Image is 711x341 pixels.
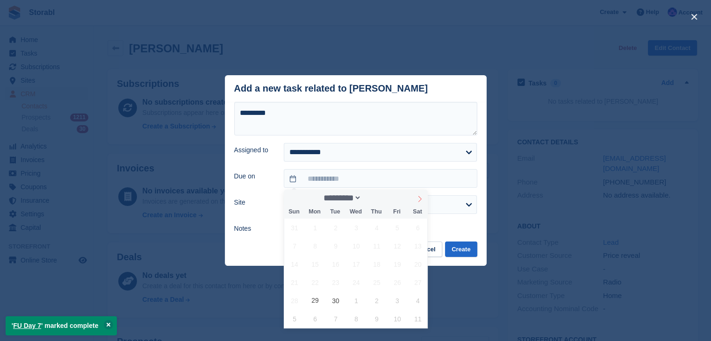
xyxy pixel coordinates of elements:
span: August 31, 2025 [286,219,304,237]
span: September 16, 2025 [326,255,345,273]
span: September 10, 2025 [347,237,365,255]
span: September 27, 2025 [409,273,427,291]
span: October 5, 2025 [286,310,304,328]
span: September 29, 2025 [306,291,324,310]
span: September 23, 2025 [326,273,345,291]
span: October 3, 2025 [388,291,406,310]
input: Year [361,193,391,203]
span: September 11, 2025 [367,237,386,255]
span: September 13, 2025 [409,237,427,255]
span: Thu [366,209,387,215]
p: ' ' marked complete [6,316,117,335]
label: Notes [234,224,273,234]
label: Site [234,198,273,207]
span: September 9, 2025 [326,237,345,255]
select: Month [321,193,362,203]
span: September 3, 2025 [347,219,365,237]
label: Assigned to [234,145,273,155]
div: Add a new task related to [PERSON_NAME] [234,83,428,94]
span: Sun [284,209,304,215]
span: September 25, 2025 [367,273,386,291]
span: Mon [304,209,325,215]
span: September 21, 2025 [286,273,304,291]
span: September 15, 2025 [306,255,324,273]
a: FU Day 7 [13,322,41,329]
span: September 7, 2025 [286,237,304,255]
span: September 20, 2025 [409,255,427,273]
span: September 30, 2025 [326,291,345,310]
label: Due on [234,171,273,181]
span: October 2, 2025 [367,291,386,310]
button: close [687,9,702,24]
span: October 1, 2025 [347,291,365,310]
span: October 8, 2025 [347,310,365,328]
span: September 24, 2025 [347,273,365,291]
span: September 5, 2025 [388,219,406,237]
span: October 4, 2025 [409,291,427,310]
span: October 9, 2025 [367,310,386,328]
span: September 19, 2025 [388,255,406,273]
span: October 6, 2025 [306,310,324,328]
span: September 4, 2025 [367,219,386,237]
button: Create [445,242,477,257]
span: Tue [325,209,345,215]
span: October 7, 2025 [326,310,345,328]
span: September 14, 2025 [286,255,304,273]
span: September 28, 2025 [286,291,304,310]
span: September 1, 2025 [306,219,324,237]
span: Wed [345,209,366,215]
span: Sat [407,209,428,215]
span: September 12, 2025 [388,237,406,255]
span: September 6, 2025 [409,219,427,237]
span: September 18, 2025 [367,255,386,273]
span: October 10, 2025 [388,310,406,328]
span: September 22, 2025 [306,273,324,291]
span: September 26, 2025 [388,273,406,291]
span: September 17, 2025 [347,255,365,273]
span: Fri [387,209,407,215]
span: September 2, 2025 [326,219,345,237]
span: October 11, 2025 [409,310,427,328]
span: September 8, 2025 [306,237,324,255]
